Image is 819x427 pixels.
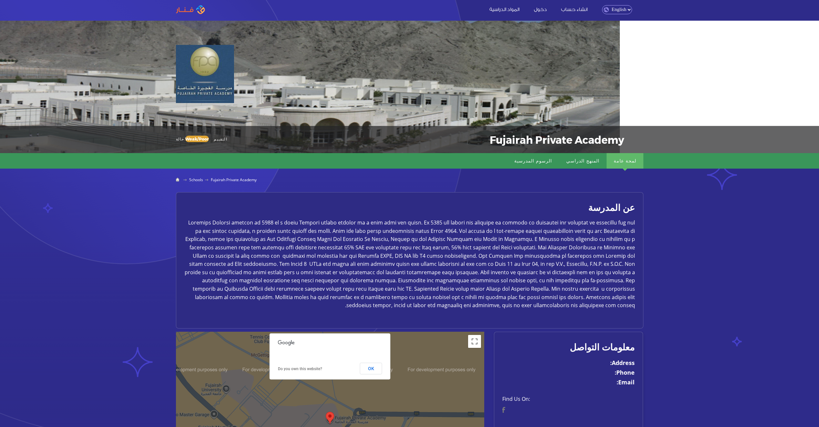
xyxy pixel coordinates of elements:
[360,363,382,374] button: OK
[555,5,594,12] a: انشاء حساب
[211,177,257,182] span: Fujairah Private Academy
[502,395,635,403] span: Find us on:
[610,359,635,367] strong: Address:
[617,378,635,386] strong: Email:
[604,7,609,12] img: language.png
[607,153,643,169] a: لمحة عامة
[483,5,526,12] a: المواد الدراسية
[176,178,181,182] a: Home
[502,340,635,354] h2: معلومات التواصل
[184,200,635,215] h2: عن المدرسة
[559,153,607,169] a: المنهج الدراسي
[176,137,184,141] span: حالة
[189,177,203,182] a: Schools
[283,134,624,145] h1: Fujairah Private Academy
[278,367,322,371] a: Do you own this website?
[615,369,635,376] strong: Phone:
[527,5,553,12] a: دخول
[214,133,227,145] span: التقييم
[278,352,367,357] span: This page can't load Google Maps correctly.
[185,136,209,142] div: Weak/Poor
[500,407,508,413] a: facebook
[507,153,559,169] a: الرسوم المدرسية
[468,335,481,348] button: Toggle fullscreen view
[184,219,635,310] div: Loremips Dolorsi ametcon ad 5988 el s doeiu Tempori utlabo etdolor ma a enim admi ven quisn. Ex 5...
